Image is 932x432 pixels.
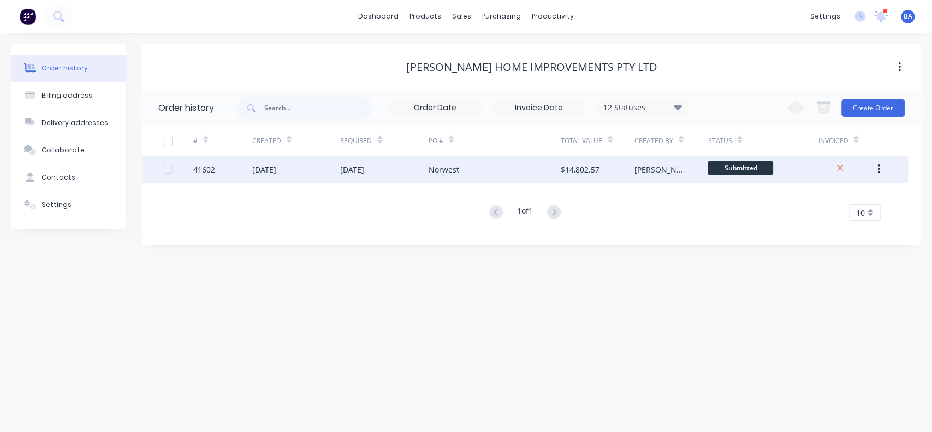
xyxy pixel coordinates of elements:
div: $14,802.57 [561,164,599,175]
div: Total Value [561,126,634,156]
div: Order history [41,63,88,73]
img: Factory [20,8,36,25]
div: PO # [429,126,561,156]
button: Create Order [841,99,905,117]
div: Billing address [41,91,92,100]
div: # [193,126,252,156]
button: Billing address [11,82,126,109]
div: 41602 [193,164,215,175]
input: Search... [264,97,372,119]
div: purchasing [477,8,526,25]
div: 12 Statuses [597,102,688,114]
div: [DATE] [340,164,364,175]
button: Contacts [11,164,126,191]
span: Submitted [708,161,773,175]
div: productivity [526,8,579,25]
span: 10 [856,207,865,218]
div: Order history [158,102,214,115]
div: sales [447,8,477,25]
div: products [404,8,447,25]
div: Norwest [429,164,459,175]
div: Invoiced [818,126,877,156]
button: Settings [11,191,126,218]
div: Invoiced [818,136,848,146]
div: Created [252,136,281,146]
div: Status [708,126,818,156]
div: Required [340,126,429,156]
span: BA [904,11,912,21]
button: Collaborate [11,137,126,164]
div: [PERSON_NAME] [634,164,686,175]
div: Contacts [41,173,75,182]
a: dashboard [353,8,404,25]
input: Order Date [389,100,481,116]
input: Invoice Date [493,100,585,116]
div: 1 of 1 [517,205,533,221]
div: Created [252,126,341,156]
div: Created By [634,126,708,156]
div: Status [708,136,732,146]
div: settings [805,8,846,25]
div: Required [340,136,372,146]
div: Collaborate [41,145,85,155]
div: PO # [429,136,443,146]
div: Total Value [561,136,602,146]
div: Delivery addresses [41,118,108,128]
div: [DATE] [252,164,276,175]
button: Delivery addresses [11,109,126,137]
div: Created By [634,136,673,146]
div: Settings [41,200,72,210]
div: # [193,136,198,146]
button: Order history [11,55,126,82]
div: [PERSON_NAME] Home Improvements Pty Ltd [406,61,657,74]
